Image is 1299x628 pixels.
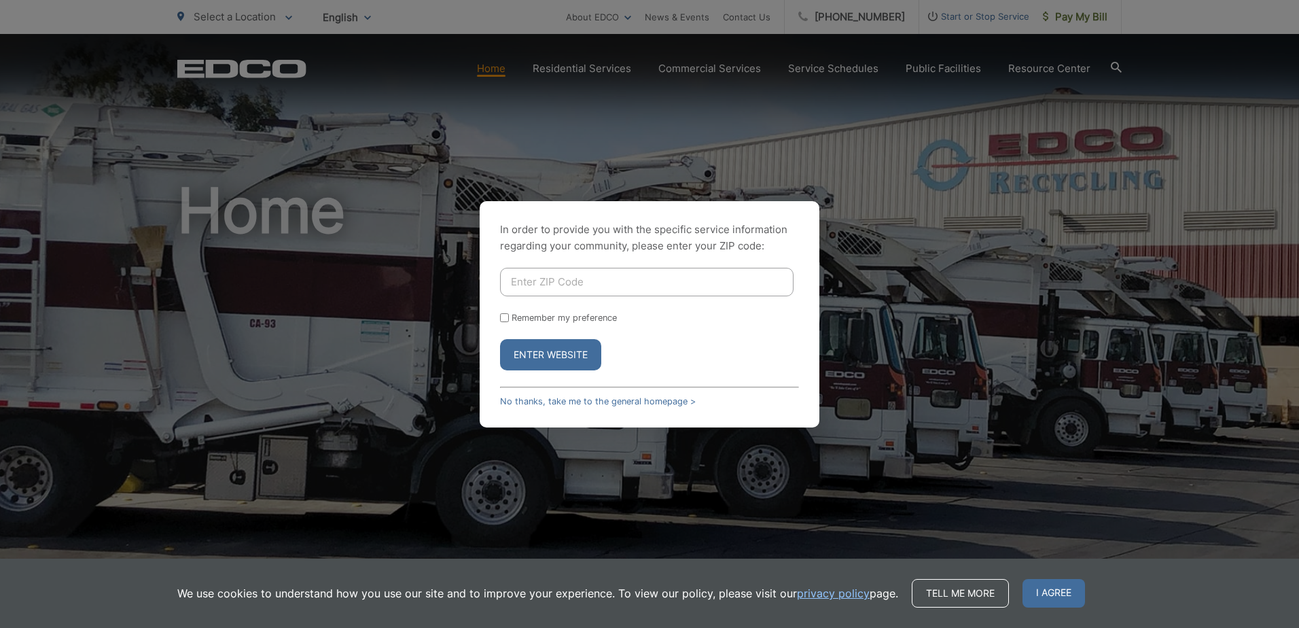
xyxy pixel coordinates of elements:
a: No thanks, take me to the general homepage > [500,396,696,406]
label: Remember my preference [512,313,617,323]
p: We use cookies to understand how you use our site and to improve your experience. To view our pol... [177,585,898,601]
a: Tell me more [912,579,1009,608]
a: privacy policy [797,585,870,601]
input: Enter ZIP Code [500,268,794,296]
span: I agree [1022,579,1085,608]
button: Enter Website [500,339,601,370]
p: In order to provide you with the specific service information regarding your community, please en... [500,222,799,254]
